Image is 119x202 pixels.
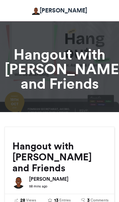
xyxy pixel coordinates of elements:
[29,184,47,188] small: 58 mins ago
[29,176,107,181] h6: [PERSON_NAME]
[32,6,87,15] a: [PERSON_NAME]
[12,141,107,173] h2: Hangout with [PERSON_NAME] and Friends
[5,47,114,91] h1: Hangout with [PERSON_NAME] and Friends
[32,7,40,15] img: Baskey Koer
[12,176,25,189] img: Baskey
